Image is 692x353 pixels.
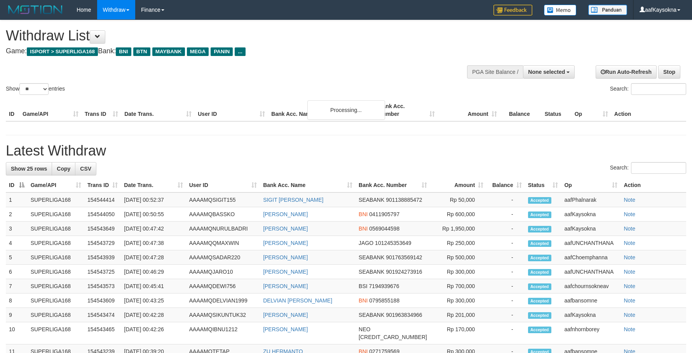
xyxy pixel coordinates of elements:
td: SUPERLIGA168 [28,207,84,222]
span: BNI [116,47,131,56]
span: Accepted [528,283,551,290]
span: Copy 901763569142 to clipboard [386,254,422,260]
a: DELVIAN [PERSON_NAME] [263,297,332,304]
td: aafKaysokna [561,222,621,236]
td: aafKaysokna [561,308,621,322]
span: BNI [359,225,368,232]
td: [DATE] 00:47:42 [121,222,186,236]
a: [PERSON_NAME] [263,269,308,275]
td: AAAAMQDELVIAN1999 [186,294,260,308]
span: NEO [359,326,370,332]
td: [DATE] 00:50:55 [121,207,186,222]
td: SUPERLIGA168 [28,236,84,250]
td: aafChoemphanna [561,250,621,265]
a: SIGIT [PERSON_NAME] [263,197,323,203]
label: Show entries [6,83,65,95]
span: Copy 7194939676 to clipboard [369,283,399,289]
td: SUPERLIGA168 [28,250,84,265]
td: [DATE] 00:52:37 [121,192,186,207]
th: Bank Acc. Number: activate to sort column ascending [356,178,430,192]
td: Rp 600,000 [430,207,486,222]
span: Copy 901963834966 to clipboard [386,312,422,318]
td: aafUNCHANTHANA [561,236,621,250]
a: Note [624,283,635,289]
td: [DATE] 00:42:28 [121,308,186,322]
label: Search: [610,162,686,174]
td: 154543573 [84,279,121,294]
a: [PERSON_NAME] [263,326,308,332]
td: SUPERLIGA168 [28,308,84,322]
span: Accepted [528,255,551,261]
a: Stop [658,65,680,79]
div: PGA Site Balance / [467,65,523,79]
td: SUPERLIGA168 [28,279,84,294]
td: Rp 170,000 [430,322,486,344]
td: 7 [6,279,28,294]
td: - [486,207,525,222]
td: AAAAMQSIGIT155 [186,192,260,207]
td: 154544414 [84,192,121,207]
a: [PERSON_NAME] [263,283,308,289]
td: AAAAMQIBNU1212 [186,322,260,344]
td: 154543729 [84,236,121,250]
td: - [486,308,525,322]
span: Show 25 rows [11,166,47,172]
a: [PERSON_NAME] [263,254,308,260]
td: AAAAMQQMAXWIN [186,236,260,250]
td: SUPERLIGA168 [28,222,84,236]
td: - [486,294,525,308]
a: Note [624,240,635,246]
th: Op [572,99,611,121]
td: SUPERLIGA168 [28,192,84,207]
label: Search: [610,83,686,95]
td: 4 [6,236,28,250]
a: Copy [52,162,75,175]
span: Accepted [528,269,551,276]
th: Date Trans. [121,99,195,121]
th: Action [621,178,686,192]
th: Status: activate to sort column ascending [525,178,561,192]
td: 154544050 [84,207,121,222]
td: aafUNCHANTHANA [561,265,621,279]
td: 154543474 [84,308,121,322]
span: None selected [528,69,565,75]
span: ... [235,47,245,56]
th: Amount [438,99,500,121]
a: [PERSON_NAME] [263,211,308,217]
td: - [486,279,525,294]
img: panduan.png [588,5,627,15]
td: aafnhornborey [561,322,621,344]
td: SUPERLIGA168 [28,265,84,279]
td: Rp 50,000 [430,192,486,207]
td: aafchournsokneav [561,279,621,294]
a: CSV [75,162,96,175]
td: AAAAMQSADAR220 [186,250,260,265]
td: 154543609 [84,294,121,308]
td: aafKaysokna [561,207,621,222]
td: 2 [6,207,28,222]
button: None selected [523,65,575,79]
td: 6 [6,265,28,279]
span: Accepted [528,211,551,218]
th: ID [6,99,19,121]
td: aafPhalnarak [561,192,621,207]
a: Note [624,211,635,217]
span: MAYBANK [152,47,185,56]
th: Bank Acc. Number [375,99,438,121]
span: ISPORT > SUPERLIGA168 [27,47,98,56]
td: 3 [6,222,28,236]
td: AAAAMQBASSKO [186,207,260,222]
a: [PERSON_NAME] [263,225,308,232]
span: Accepted [528,327,551,333]
a: Note [624,197,635,203]
td: - [486,192,525,207]
a: Note [624,225,635,232]
span: Copy 5859458264366726 to clipboard [359,334,427,340]
a: Run Auto-Refresh [596,65,657,79]
span: Copy 101245353649 to clipboard [375,240,411,246]
td: - [486,265,525,279]
h4: Game: Bank: [6,47,453,55]
td: Rp 300,000 [430,265,486,279]
span: BNI [359,211,368,217]
td: SUPERLIGA168 [28,294,84,308]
